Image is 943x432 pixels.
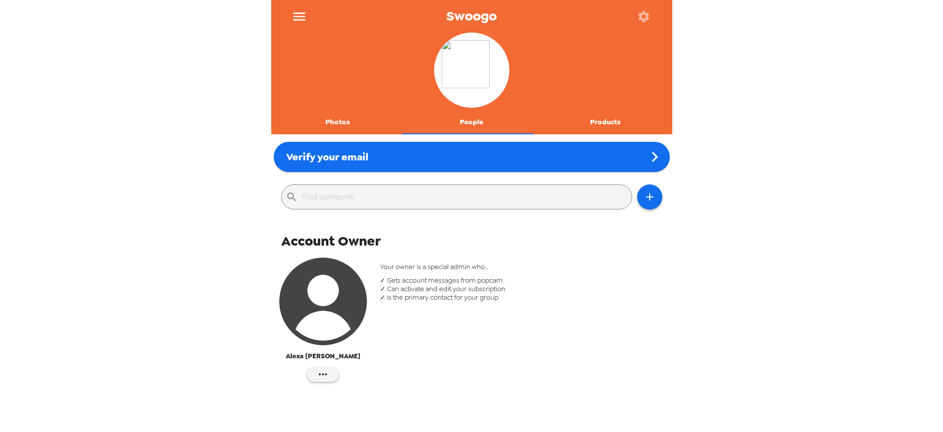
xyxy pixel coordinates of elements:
[380,263,662,271] span: Your owner is a special admin who…
[286,150,368,163] span: Verify your email
[380,293,662,302] span: ✓ Is the primary contact for your group
[380,285,662,293] span: ✓ Can activate and edit your subscription
[279,258,367,367] button: Alexa [PERSON_NAME]
[302,189,628,205] input: Find someone
[446,10,497,23] span: Swoogo
[380,276,662,285] span: ✓ Gets account messages from popcam
[442,40,502,100] img: org logo
[281,232,381,250] span: Account Owner
[405,110,538,134] button: People
[538,110,672,134] button: Products
[271,110,405,134] button: Photos
[286,350,360,362] span: Alexa [PERSON_NAME]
